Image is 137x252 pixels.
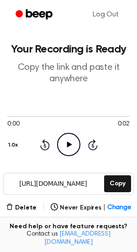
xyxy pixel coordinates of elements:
[84,4,128,26] a: Log Out
[107,203,131,213] span: Change
[7,62,130,85] p: Copy the link and paste it anywhere
[7,120,19,129] span: 0:00
[104,175,131,192] button: Copy
[6,203,37,213] button: Delete
[9,6,61,24] a: Beep
[5,231,132,247] span: Contact us
[118,120,130,129] span: 0:02
[44,231,111,246] a: [EMAIL_ADDRESS][DOMAIN_NAME]
[42,202,45,213] span: |
[7,137,21,153] button: 1.0x
[51,203,131,213] button: Never Expires|Change
[7,44,130,55] h1: Your Recording is Ready
[103,203,105,213] span: |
